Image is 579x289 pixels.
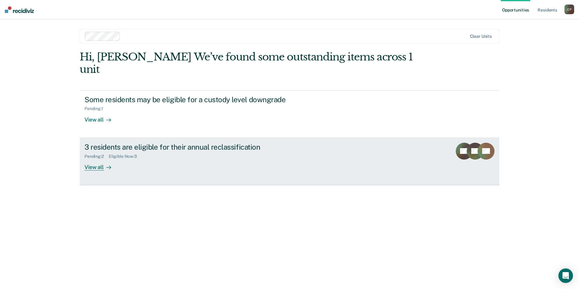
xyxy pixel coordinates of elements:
[80,90,499,138] a: Some residents may be eligible for a custody level downgradePending:1View all
[564,5,574,14] div: C P
[109,154,142,159] div: Eligible Now : 3
[84,159,118,170] div: View all
[84,95,297,104] div: Some residents may be eligible for a custody level downgrade
[84,143,297,151] div: 3 residents are eligible for their annual reclassification
[564,5,574,14] button: CP
[470,34,492,39] div: Clear units
[558,268,573,283] div: Open Intercom Messenger
[84,106,108,111] div: Pending : 1
[5,6,34,13] img: Recidiviz
[84,111,118,123] div: View all
[80,51,415,76] div: Hi, [PERSON_NAME] We’ve found some outstanding items across 1 unit
[80,138,499,185] a: 3 residents are eligible for their annual reclassificationPending:2Eligible Now:3View all
[84,154,109,159] div: Pending : 2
